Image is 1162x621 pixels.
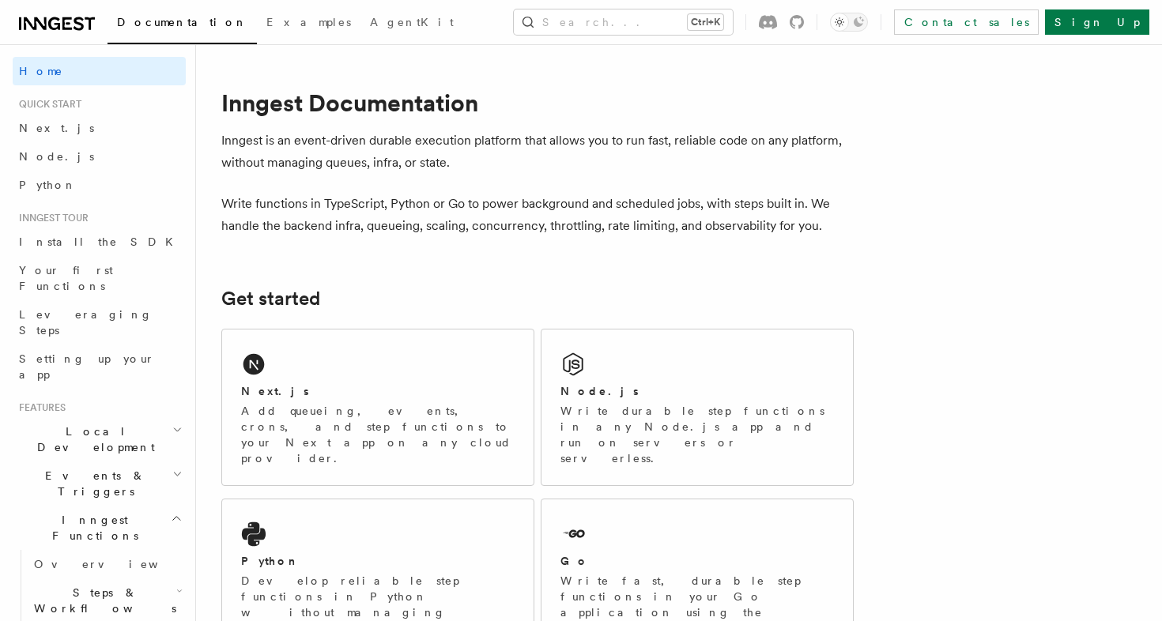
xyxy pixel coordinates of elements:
[13,401,66,414] span: Features
[688,14,723,30] kbd: Ctrl+K
[360,5,463,43] a: AgentKit
[13,171,186,199] a: Python
[13,506,186,550] button: Inngest Functions
[830,13,868,32] button: Toggle dark mode
[13,423,172,455] span: Local Development
[13,468,172,499] span: Events & Triggers
[370,16,454,28] span: AgentKit
[13,98,81,111] span: Quick start
[13,461,186,506] button: Events & Triggers
[13,417,186,461] button: Local Development
[560,553,589,569] h2: Go
[241,553,300,569] h2: Python
[221,329,534,486] a: Next.jsAdd queueing, events, crons, and step functions to your Next app on any cloud provider.
[13,512,171,544] span: Inngest Functions
[28,585,176,616] span: Steps & Workflows
[19,308,153,337] span: Leveraging Steps
[894,9,1039,35] a: Contact sales
[117,16,247,28] span: Documentation
[19,63,63,79] span: Home
[13,212,89,224] span: Inngest tour
[560,403,834,466] p: Write durable step functions in any Node.js app and run on servers or serverless.
[266,16,351,28] span: Examples
[13,344,186,389] a: Setting up your app
[28,550,186,578] a: Overview
[514,9,733,35] button: Search...Ctrl+K
[34,558,197,570] span: Overview
[13,57,186,85] a: Home
[13,114,186,142] a: Next.js
[221,88,854,117] h1: Inngest Documentation
[108,5,257,44] a: Documentation
[19,122,94,134] span: Next.js
[13,300,186,344] a: Leveraging Steps
[13,142,186,171] a: Node.js
[13,228,186,256] a: Install the SDK
[221,288,320,310] a: Get started
[13,256,186,300] a: Your first Functions
[221,130,854,174] p: Inngest is an event-driven durable execution platform that allows you to run fast, reliable code ...
[257,5,360,43] a: Examples
[541,329,854,486] a: Node.jsWrite durable step functions in any Node.js app and run on servers or serverless.
[19,150,94,163] span: Node.js
[19,352,155,381] span: Setting up your app
[560,383,639,399] h2: Node.js
[241,403,515,466] p: Add queueing, events, crons, and step functions to your Next app on any cloud provider.
[221,193,854,237] p: Write functions in TypeScript, Python or Go to power background and scheduled jobs, with steps bu...
[19,235,183,248] span: Install the SDK
[241,383,309,399] h2: Next.js
[19,179,77,191] span: Python
[19,264,113,292] span: Your first Functions
[1045,9,1149,35] a: Sign Up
